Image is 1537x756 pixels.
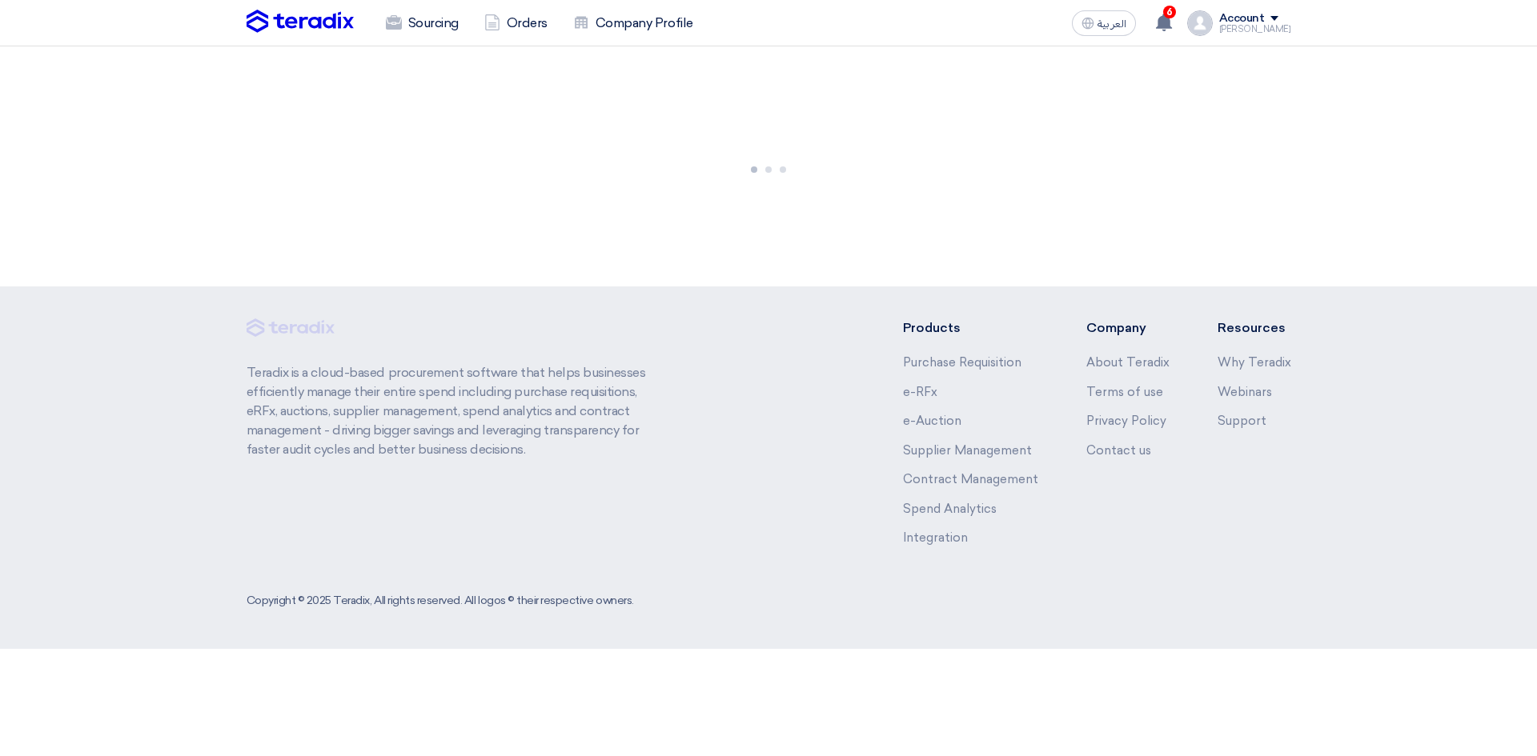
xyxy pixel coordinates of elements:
a: About Teradix [1086,355,1170,370]
a: Sourcing [373,6,472,41]
div: Account [1219,12,1265,26]
a: Spend Analytics [903,502,997,516]
a: Contact us [1086,443,1151,458]
li: Resources [1218,318,1291,338]
a: Terms of use [1086,385,1163,399]
span: 6 [1163,6,1176,18]
img: Teradix logo [247,10,354,34]
a: Integration [903,530,968,545]
div: [PERSON_NAME] [1219,25,1291,34]
button: العربية [1072,10,1136,36]
a: Orders [472,6,560,41]
a: Contract Management [903,472,1038,486]
a: Support [1218,414,1266,428]
div: Copyright © 2025 Teradix, All rights reserved. All logos © their respective owners. [247,592,634,609]
p: Teradix is a cloud-based procurement software that helps businesses efficiently manage their enti... [247,363,664,459]
span: العربية [1098,18,1126,30]
a: Privacy Policy [1086,414,1166,428]
img: profile_test.png [1187,10,1213,36]
a: Purchase Requisition [903,355,1021,370]
a: Supplier Management [903,443,1032,458]
a: e-Auction [903,414,961,428]
li: Company [1086,318,1170,338]
a: Company Profile [560,6,706,41]
a: e-RFx [903,385,937,399]
li: Products [903,318,1038,338]
a: Webinars [1218,385,1272,399]
a: Why Teradix [1218,355,1291,370]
